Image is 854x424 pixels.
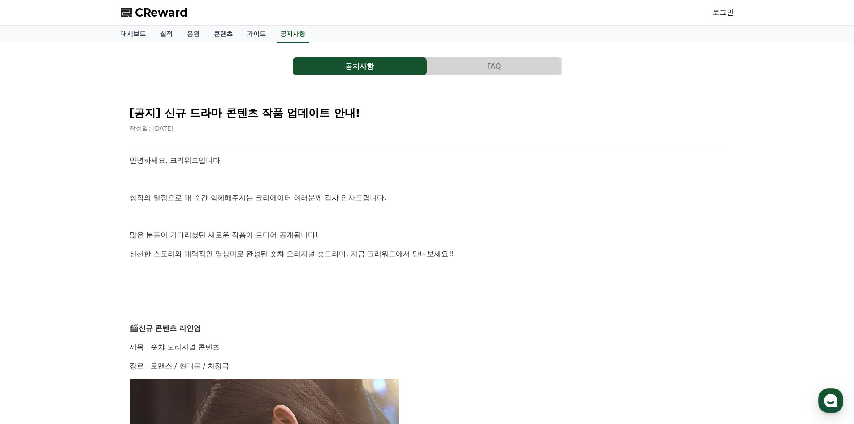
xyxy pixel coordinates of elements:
a: 설정 [116,284,172,307]
span: 홈 [28,298,34,305]
strong: 신규 콘텐츠 라인업 [139,324,201,332]
a: 콘텐츠 [207,26,240,43]
span: 대화 [82,298,93,306]
a: 공지사항 [277,26,309,43]
a: CReward [121,5,188,20]
button: FAQ [427,57,561,75]
p: 제목 : 숏챠 오리지널 콘텐츠 [130,341,725,353]
p: 창작의 열정으로 매 순간 함께해주시는 크리에이터 여러분께 감사 인사드립니다. [130,192,725,204]
a: 대화 [59,284,116,307]
span: CReward [135,5,188,20]
a: 로그인 [712,7,734,18]
h2: [공지] 신규 드라마 콘텐츠 작품 업데이트 안내! [130,106,725,120]
p: 장르 : 로맨스 / 현대물 / 치정극 [130,360,725,372]
span: 🎬 [130,324,139,332]
p: 많은 분들이 기다리셨던 새로운 작품이 드디어 공개됩니다! [130,229,725,241]
p: 안녕하세요, 크리워드입니다. [130,155,725,166]
a: 대시보드 [113,26,153,43]
span: 작성일: [DATE] [130,125,174,132]
a: 실적 [153,26,180,43]
span: 설정 [139,298,149,305]
p: 신선한 스토리와 매력적인 영상미로 완성된 숏챠 오리지널 숏드라마, 지금 크리워드에서 만나보세요!! [130,248,725,260]
a: 음원 [180,26,207,43]
button: 공지사항 [293,57,427,75]
a: 가이드 [240,26,273,43]
a: 홈 [3,284,59,307]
